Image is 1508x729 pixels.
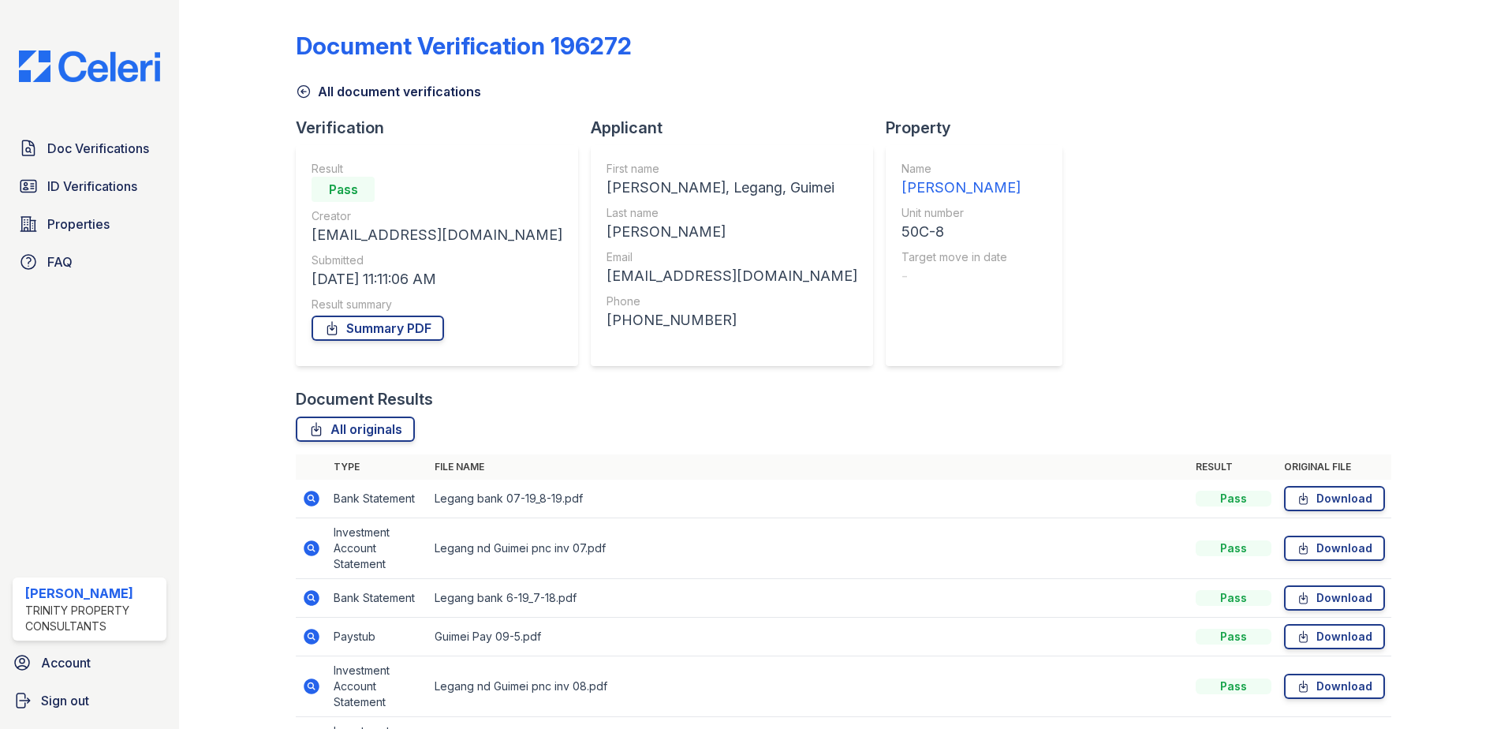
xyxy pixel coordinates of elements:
div: Phone [607,293,857,309]
div: Result summary [312,297,562,312]
div: - [901,265,1021,287]
td: Legang nd Guimei pnc inv 08.pdf [428,656,1189,717]
span: Account [41,653,91,672]
div: Trinity Property Consultants [25,603,160,634]
div: [PERSON_NAME], Legang, Guimei [607,177,857,199]
td: Legang nd Guimei pnc inv 07.pdf [428,518,1189,579]
div: Creator [312,208,562,224]
a: Summary PDF [312,316,444,341]
div: Pass [1196,629,1271,645]
a: Download [1284,674,1385,699]
td: Paystub [327,618,428,656]
td: Investment Account Statement [327,518,428,579]
img: CE_Logo_Blue-a8612792a0a2168367f1c8372b55b34899dd931a85d93a1a3d3e32e68fde9ad4.png [6,50,173,82]
a: Properties [13,208,166,240]
div: Submitted [312,252,562,268]
a: Doc Verifications [13,133,166,164]
div: Email [607,249,857,265]
a: ID Verifications [13,170,166,202]
div: Pass [312,177,375,202]
th: File name [428,454,1189,480]
td: Bank Statement [327,480,428,518]
div: [PERSON_NAME] [901,177,1021,199]
div: Verification [296,117,591,139]
td: Investment Account Statement [327,656,428,717]
th: Original file [1278,454,1391,480]
div: [PERSON_NAME] [25,584,160,603]
a: Download [1284,486,1385,511]
a: Account [6,647,173,679]
div: [PERSON_NAME] [607,221,857,243]
div: Target move in date [901,249,1021,265]
div: Pass [1196,540,1271,556]
div: Result [312,161,562,177]
td: Guimei Pay 09-5.pdf [428,618,1189,656]
div: Last name [607,205,857,221]
a: Download [1284,585,1385,611]
span: FAQ [47,252,73,271]
div: Document Verification 196272 [296,32,632,60]
th: Type [327,454,428,480]
div: [DATE] 11:11:06 AM [312,268,562,290]
div: First name [607,161,857,177]
div: [EMAIL_ADDRESS][DOMAIN_NAME] [607,265,857,287]
span: Properties [47,215,110,234]
div: 50C-8 [901,221,1021,243]
a: Download [1284,536,1385,561]
div: Unit number [901,205,1021,221]
span: Doc Verifications [47,139,149,158]
th: Result [1189,454,1278,480]
td: Legang bank 07-19_8-19.pdf [428,480,1189,518]
td: Bank Statement [327,579,428,618]
a: All originals [296,417,415,442]
div: Applicant [591,117,886,139]
div: Name [901,161,1021,177]
a: Name [PERSON_NAME] [901,161,1021,199]
span: Sign out [41,691,89,710]
a: All document verifications [296,82,481,101]
a: FAQ [13,246,166,278]
span: ID Verifications [47,177,137,196]
div: [PHONE_NUMBER] [607,309,857,331]
div: Document Results [296,388,433,410]
div: [EMAIL_ADDRESS][DOMAIN_NAME] [312,224,562,246]
div: Pass [1196,491,1271,507]
div: Pass [1196,590,1271,606]
div: Pass [1196,679,1271,694]
td: Legang bank 6-19_7-18.pdf [428,579,1189,618]
a: Sign out [6,685,173,716]
div: Property [886,117,1075,139]
a: Download [1284,624,1385,649]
